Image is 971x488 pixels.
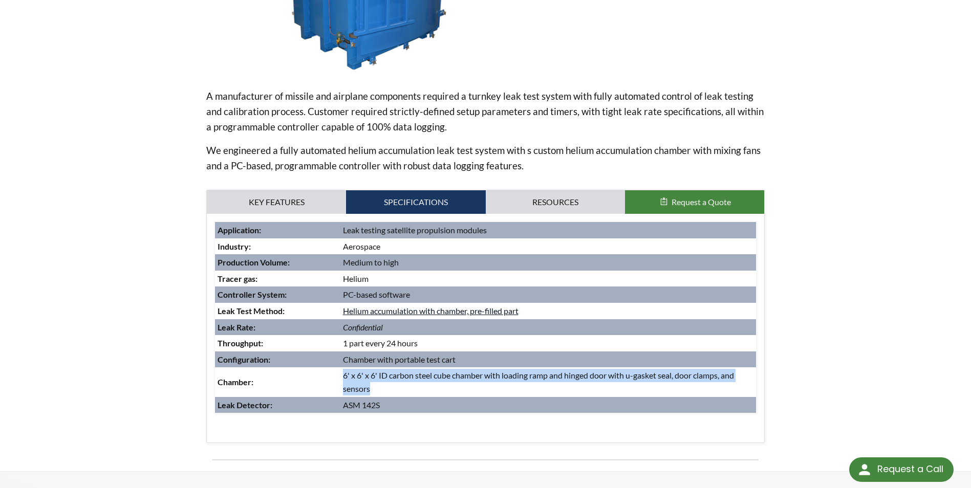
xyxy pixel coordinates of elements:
p: A manufacturer of missile and airplane components required a turnkey leak test system with fully ... [206,88,764,135]
td: 1 part every 24 hours [340,335,756,351]
td: PC-based software [340,286,756,303]
td: : [215,238,340,255]
td: : [215,351,340,368]
div: Request a Call [849,457,954,482]
td: : [215,335,340,351]
td: ASM 142S [340,397,756,413]
strong: Configuration [218,354,268,364]
td: : [215,222,340,238]
span: Request a Quote [672,197,731,207]
img: round button [856,461,873,478]
td: Aerospace [340,238,756,255]
td: : [215,271,340,287]
strong: Production Volume [218,257,288,267]
a: Helium accumulation with chamber, pre-filled part [343,306,519,316]
strong: Leak Detector [218,400,270,410]
td: : [215,397,340,413]
td: : [215,367,340,396]
strong: Tracer gas [218,274,255,283]
td: Leak testing satellite propulsion modules [340,222,756,238]
strong: Application [218,225,259,235]
td: : [215,319,340,336]
td: Helium [340,271,756,287]
strong: Chamber [218,377,251,387]
strong: Controller System [218,290,285,299]
a: Key Features [207,190,346,214]
td: : [215,303,340,319]
a: Resources [486,190,625,214]
td: Chamber with portable test cart [340,351,756,368]
strong: Leak Test Method [218,306,283,316]
td: Medium to high [340,254,756,271]
button: Request a Quote [625,190,764,214]
strong: Leak Rate [218,322,253,332]
a: Specifications [346,190,485,214]
td: 6' x 6' x 6' ID carbon steel cube chamber with loading ramp and hinged door with u-gasket seal, d... [340,367,756,396]
div: Request a Call [877,457,943,481]
td: : [215,254,340,271]
strong: Industry [218,241,249,251]
em: Confidential [343,322,383,332]
p: We engineered a fully automated helium accumulation leak test system with s custom helium accumul... [206,143,764,173]
td: : [215,286,340,303]
strong: Throughput [218,338,261,348]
